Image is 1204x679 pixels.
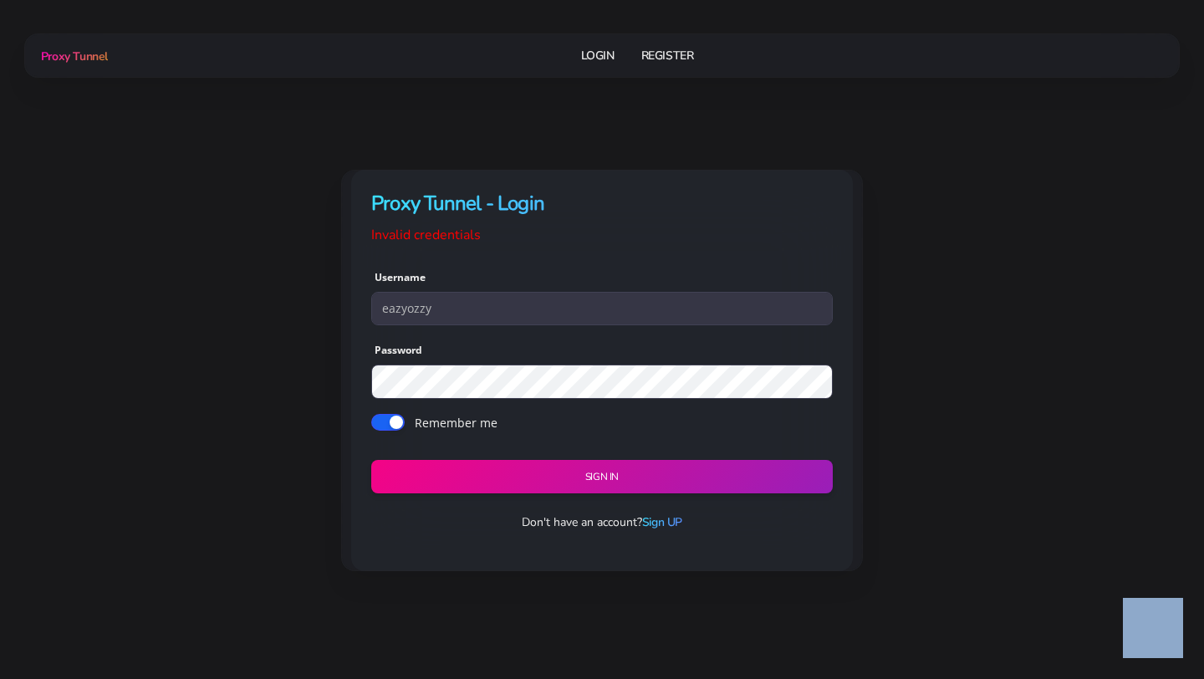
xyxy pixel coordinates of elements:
a: Sign UP [642,514,682,530]
a: Login [581,40,615,71]
h4: Proxy Tunnel - Login [371,190,833,217]
a: Proxy Tunnel [38,43,108,69]
iframe: Webchat Widget [1123,598,1183,658]
p: Don't have an account? [358,513,846,531]
a: Register [641,40,694,71]
label: Username [375,270,426,285]
label: Remember me [415,414,497,431]
span: Proxy Tunnel [41,48,108,64]
button: Sign in [371,460,833,494]
input: Username [371,292,833,325]
label: Password [375,343,422,358]
span: Invalid credentials [371,226,481,244]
